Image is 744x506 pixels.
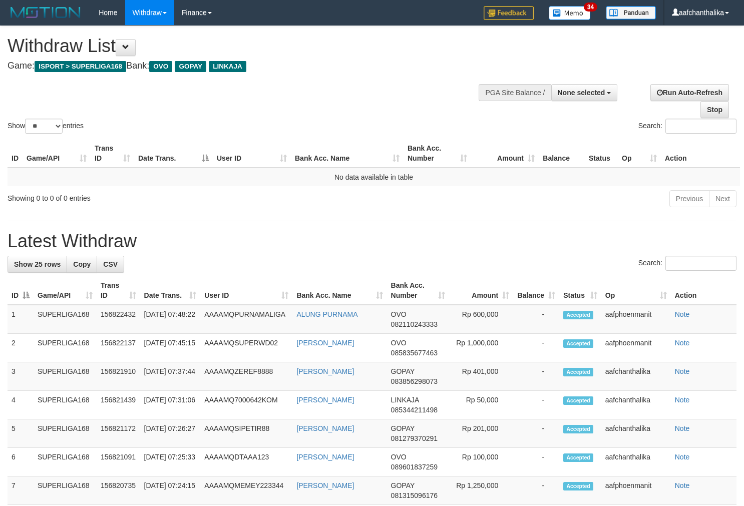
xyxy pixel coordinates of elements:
[14,260,61,268] span: Show 25 rows
[296,367,354,375] a: [PERSON_NAME]
[8,5,84,20] img: MOTION_logo.png
[34,362,97,391] td: SUPERLIGA168
[291,139,404,168] th: Bank Acc. Name: activate to sort column ascending
[213,139,291,168] th: User ID: activate to sort column ascending
[200,419,292,448] td: AAAAMQSIPETIR88
[296,339,354,347] a: [PERSON_NAME]
[140,276,201,305] th: Date Trans.: activate to sort column ascending
[200,334,292,362] td: AAAAMQSUPERWD02
[140,476,201,505] td: [DATE] 07:24:15
[601,391,671,419] td: aafchanthalika
[34,419,97,448] td: SUPERLIGA168
[140,334,201,362] td: [DATE] 07:45:15
[8,391,34,419] td: 4
[449,419,513,448] td: Rp 201,000
[563,482,593,490] span: Accepted
[391,406,438,414] span: Copy 085344211498 to clipboard
[140,391,201,419] td: [DATE] 07:31:06
[97,362,140,391] td: 156821910
[97,305,140,334] td: 156822432
[665,256,736,271] input: Search:
[67,256,97,273] a: Copy
[97,256,124,273] a: CSV
[97,334,140,362] td: 156822137
[449,334,513,362] td: Rp 1,000,000
[34,276,97,305] th: Game/API: activate to sort column ascending
[709,190,736,207] a: Next
[513,334,559,362] td: -
[601,334,671,362] td: aafphoenmanit
[601,448,671,476] td: aafchanthalika
[549,6,591,20] img: Button%20Memo.svg
[140,362,201,391] td: [DATE] 07:37:44
[601,362,671,391] td: aafchanthalika
[391,396,419,404] span: LINKAJA
[34,476,97,505] td: SUPERLIGA168
[8,476,34,505] td: 7
[513,476,559,505] td: -
[391,453,407,461] span: OVO
[391,349,438,357] span: Copy 085835677463 to clipboard
[200,391,292,419] td: AAAAMQ7000642KOM
[650,84,729,101] a: Run Auto-Refresh
[391,367,415,375] span: GOPAY
[97,391,140,419] td: 156821439
[449,362,513,391] td: Rp 401,000
[391,377,438,385] span: Copy 083856298073 to clipboard
[200,276,292,305] th: User ID: activate to sort column ascending
[8,256,67,273] a: Show 25 rows
[601,419,671,448] td: aafchanthalika
[8,362,34,391] td: 3
[391,491,438,499] span: Copy 081315096176 to clipboard
[471,139,539,168] th: Amount: activate to sort column ascending
[8,139,23,168] th: ID
[563,425,593,433] span: Accepted
[200,448,292,476] td: AAAAMQDTAAA123
[585,139,618,168] th: Status
[8,61,486,71] h4: Game: Bank:
[618,139,661,168] th: Op: activate to sort column ascending
[34,391,97,419] td: SUPERLIGA168
[391,463,438,471] span: Copy 089601837259 to clipboard
[479,84,551,101] div: PGA Site Balance /
[34,448,97,476] td: SUPERLIGA168
[8,168,740,186] td: No data available in table
[296,453,354,461] a: [PERSON_NAME]
[391,424,415,432] span: GOPAY
[209,61,246,72] span: LINKAJA
[584,3,597,12] span: 34
[391,310,407,318] span: OVO
[513,362,559,391] td: -
[404,139,471,168] th: Bank Acc. Number: activate to sort column ascending
[200,362,292,391] td: AAAAMQZEREF8888
[675,424,690,432] a: Note
[551,84,618,101] button: None selected
[675,339,690,347] a: Note
[391,481,415,489] span: GOPAY
[513,448,559,476] td: -
[8,276,34,305] th: ID: activate to sort column descending
[8,448,34,476] td: 6
[563,311,593,319] span: Accepted
[97,448,140,476] td: 156821091
[296,424,354,432] a: [PERSON_NAME]
[391,434,438,442] span: Copy 081279370291 to clipboard
[449,391,513,419] td: Rp 50,000
[513,419,559,448] td: -
[391,339,407,347] span: OVO
[671,276,736,305] th: Action
[558,89,605,97] span: None selected
[675,481,690,489] a: Note
[449,305,513,334] td: Rp 600,000
[675,310,690,318] a: Note
[140,448,201,476] td: [DATE] 07:25:33
[638,256,736,271] label: Search:
[25,119,63,134] select: Showentries
[73,260,91,268] span: Copy
[296,481,354,489] a: [PERSON_NAME]
[563,368,593,376] span: Accepted
[700,101,729,118] a: Stop
[8,36,486,56] h1: Withdraw List
[601,276,671,305] th: Op: activate to sort column ascending
[8,119,84,134] label: Show entries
